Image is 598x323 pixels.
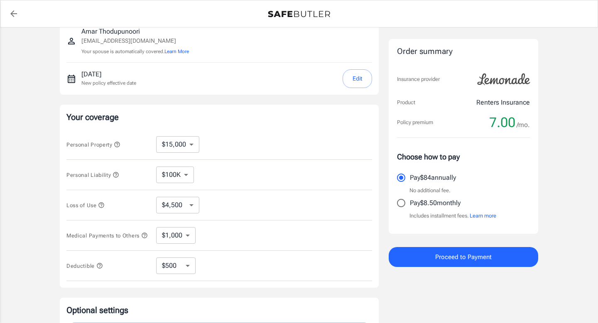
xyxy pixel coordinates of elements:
button: Proceed to Payment [389,247,538,267]
p: Your spouse is automatically covered. [81,48,189,56]
button: Learn more [470,212,496,220]
p: Pay $8.50 monthly [410,198,461,208]
div: Order summary [397,46,530,58]
p: Insurance provider [397,75,440,83]
span: /mo. [517,119,530,131]
span: Proceed to Payment [435,252,492,262]
img: Lemonade [473,68,535,91]
p: Includes installment fees. [409,212,496,220]
span: Loss of Use [66,202,105,208]
p: Amar Thodupunoori [81,27,189,37]
p: New policy effective date [81,79,136,87]
p: [EMAIL_ADDRESS][DOMAIN_NAME] [81,37,189,45]
button: Medical Payments to Others [66,230,148,240]
span: Personal Liability [66,172,119,178]
button: Personal Property [66,139,120,149]
button: Loss of Use [66,200,105,210]
button: Deductible [66,261,103,271]
a: back to quotes [5,5,22,22]
p: Product [397,98,415,107]
p: Optional settings [66,304,372,316]
svg: Insured person [66,36,76,46]
p: Pay $84 annually [410,173,456,183]
p: Your coverage [66,111,372,123]
p: Renters Insurance [476,98,530,108]
svg: New policy start date [66,74,76,84]
p: No additional fee. [409,186,451,195]
button: Learn More [164,48,189,55]
p: Choose how to pay [397,151,530,162]
span: Medical Payments to Others [66,232,148,239]
p: Policy premium [397,118,433,127]
span: Personal Property [66,142,120,148]
span: 7.00 [489,114,515,131]
button: Personal Liability [66,170,119,180]
span: Deductible [66,263,103,269]
img: Back to quotes [268,11,330,17]
p: [DATE] [81,69,136,79]
button: Edit [343,69,372,88]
